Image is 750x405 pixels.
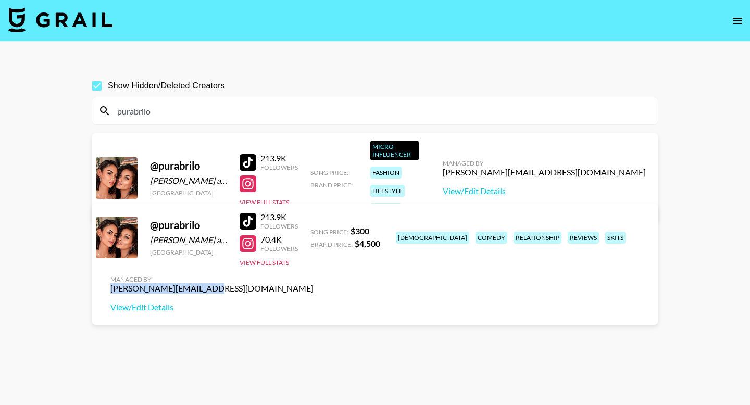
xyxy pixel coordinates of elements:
div: Followers [260,163,298,171]
div: fashion [370,167,402,179]
div: reviews [568,232,599,244]
div: [PERSON_NAME][EMAIL_ADDRESS][DOMAIN_NAME] [443,167,646,178]
img: Grail Talent [8,7,113,32]
div: 213.9K [260,153,298,163]
span: Show Hidden/Deleted Creators [108,80,225,92]
strong: $ 4,500 [355,238,380,248]
strong: $ 300 [351,226,369,236]
a: View/Edit Details [443,186,646,196]
input: Search by User Name [111,103,652,119]
div: [GEOGRAPHIC_DATA] [150,189,227,197]
span: Song Price: [310,228,348,236]
div: Followers [260,245,298,252]
div: @ purabrilo [150,159,227,172]
div: [PERSON_NAME] and [PERSON_NAME] [150,175,227,186]
div: Managed By [443,159,646,167]
div: Micro-Influencer [370,141,419,160]
div: reviews [370,203,402,215]
span: Song Price: [310,169,348,176]
div: relationship [514,232,561,244]
div: @ purabrilo [150,219,227,232]
button: open drawer [727,10,748,31]
div: [DEMOGRAPHIC_DATA] [396,232,469,244]
a: View/Edit Details [110,302,314,312]
div: skits [605,232,626,244]
span: Brand Price: [310,181,353,189]
div: Managed By [110,275,314,283]
div: lifestyle [370,185,405,197]
div: [GEOGRAPHIC_DATA] [150,248,227,256]
div: 70.4K [260,234,298,245]
span: Brand Price: [310,241,353,248]
div: [PERSON_NAME] and [PERSON_NAME] [150,235,227,245]
button: View Full Stats [240,198,289,206]
div: comedy [476,232,507,244]
div: [PERSON_NAME][EMAIL_ADDRESS][DOMAIN_NAME] [110,283,314,294]
div: 213.9K [260,212,298,222]
div: Followers [260,222,298,230]
button: View Full Stats [240,259,289,267]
